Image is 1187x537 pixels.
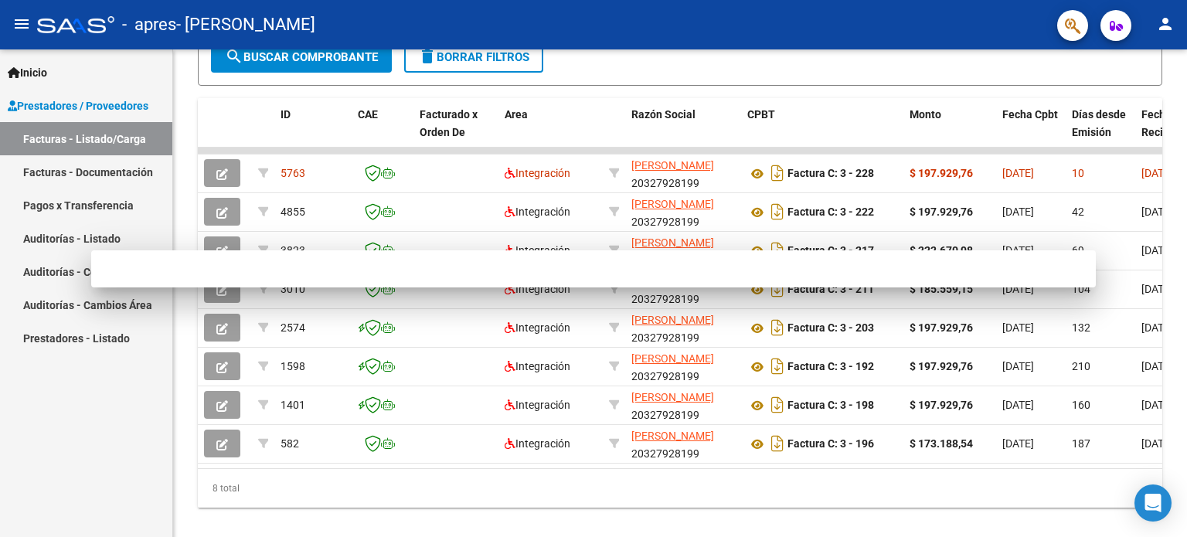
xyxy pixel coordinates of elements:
datatable-header-cell: Facturado x Orden De [413,98,498,166]
span: Monto [910,108,941,121]
span: [DATE] [1002,437,1034,450]
span: [DATE] [1141,437,1173,450]
i: Descargar documento [767,431,787,456]
mat-icon: search [225,47,243,66]
strong: $ 185.559,15 [910,283,973,295]
span: 2574 [281,321,305,334]
span: [PERSON_NAME] [631,159,714,172]
span: 582 [281,437,299,450]
span: CPBT [747,108,775,121]
span: 210 [1072,360,1090,372]
datatable-header-cell: Fecha Cpbt [996,98,1066,166]
span: 1401 [281,399,305,411]
span: 1598 [281,360,305,372]
strong: Factura C: 3 - 211 [787,284,874,296]
i: Descargar documento [767,315,787,340]
span: Inicio [8,64,47,81]
span: [DATE] [1002,206,1034,218]
span: CAE [358,108,378,121]
span: Integración [505,360,570,372]
i: Descargar documento [767,277,787,301]
span: [PERSON_NAME] [631,391,714,403]
span: [PERSON_NAME] [631,236,714,249]
span: 104 [1072,283,1090,295]
strong: $ 197.929,76 [910,167,973,179]
span: [DATE] [1002,399,1034,411]
span: 3823 [281,244,305,257]
strong: Factura C: 3 - 198 [787,399,874,412]
datatable-header-cell: Días desde Emisión [1066,98,1135,166]
div: 20327928199 [631,311,735,344]
span: [PERSON_NAME] [631,198,714,210]
span: [DATE] [1141,399,1173,411]
span: Días desde Emisión [1072,108,1126,138]
span: Integración [505,399,570,411]
datatable-header-cell: Monto [903,98,996,166]
span: Integración [505,244,570,257]
span: Fecha Recibido [1141,108,1185,138]
span: Razón Social [631,108,696,121]
span: [DATE] [1002,283,1034,295]
span: Prestadores / Proveedores [8,97,148,114]
span: [DATE] [1141,283,1173,295]
strong: Factura C: 3 - 228 [787,168,874,180]
datatable-header-cell: Razón Social [625,98,741,166]
mat-icon: delete [418,47,437,66]
i: Descargar documento [767,354,787,379]
mat-icon: menu [12,15,31,33]
span: ID [281,108,291,121]
span: Integración [505,167,570,179]
span: 132 [1072,321,1090,334]
span: Integración [505,283,570,295]
span: [DATE] [1141,167,1173,179]
span: [DATE] [1002,167,1034,179]
span: 10 [1072,167,1084,179]
i: Descargar documento [767,161,787,185]
span: 42 [1072,206,1084,218]
strong: Factura C: 3 - 203 [787,322,874,335]
i: Descargar documento [767,393,787,417]
datatable-header-cell: Area [498,98,603,166]
strong: Factura C: 3 - 217 [787,245,874,257]
datatable-header-cell: CPBT [741,98,903,166]
strong: $ 173.188,54 [910,437,973,450]
i: Descargar documento [767,199,787,224]
div: 20327928199 [631,234,735,267]
div: 20327928199 [631,195,735,228]
div: 20327928199 [631,389,735,421]
span: [DATE] [1141,206,1173,218]
datatable-header-cell: ID [274,98,352,166]
span: - [PERSON_NAME] [176,8,315,42]
strong: $ 197.929,76 [910,206,973,218]
span: Facturado x Orden De [420,108,478,138]
strong: $ 197.929,76 [910,321,973,334]
div: 20327928199 [631,427,735,460]
datatable-header-cell: CAE [352,98,413,166]
span: [PERSON_NAME] [631,352,714,365]
span: [DATE] [1141,360,1173,372]
div: 20327928199 [631,273,735,305]
span: Buscar Comprobante [225,50,378,64]
span: Integración [505,437,570,450]
span: Fecha Cpbt [1002,108,1058,121]
strong: Factura C: 3 - 192 [787,361,874,373]
span: Integración [505,321,570,334]
span: 187 [1072,437,1090,450]
span: Area [505,108,528,121]
strong: $ 222.670,98 [910,244,973,257]
span: [DATE] [1141,244,1173,257]
span: [PERSON_NAME] [631,314,714,326]
div: Open Intercom Messenger [1134,484,1172,522]
span: 4855 [281,206,305,218]
strong: Factura C: 3 - 222 [787,206,874,219]
span: [DATE] [1002,244,1034,257]
span: [PERSON_NAME] [631,275,714,287]
mat-icon: person [1156,15,1175,33]
span: 69 [1072,244,1084,257]
span: Integración [505,206,570,218]
span: 160 [1072,399,1090,411]
i: Descargar documento [767,238,787,263]
span: [PERSON_NAME] [631,430,714,442]
span: [DATE] [1141,321,1173,334]
span: 3010 [281,283,305,295]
